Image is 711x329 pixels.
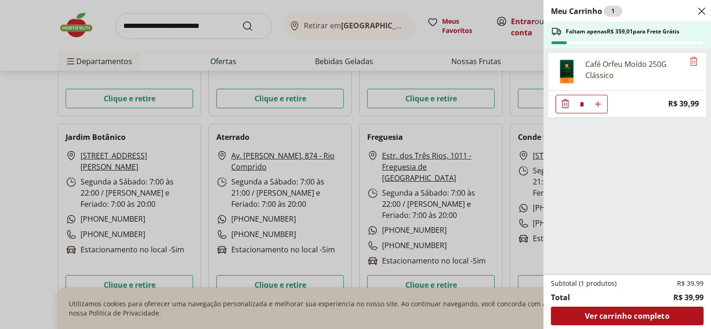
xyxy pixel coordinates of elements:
[604,6,622,17] div: 1
[677,279,704,288] span: R$ 39,99
[551,307,704,325] a: Ver carrinho completo
[551,279,617,288] span: Subtotal (1 produtos)
[585,312,669,320] span: Ver carrinho completo
[556,95,575,113] button: Diminuir Quantidade
[673,292,704,303] span: R$ 39,99
[554,59,580,85] img: Principal
[688,56,699,67] button: Remove
[589,95,607,113] button: Aumentar Quantidade
[668,98,699,110] span: R$ 39,99
[566,28,679,35] span: Faltam apenas R$ 359,01 para Frete Grátis
[551,292,570,303] span: Total
[575,95,589,113] input: Quantidade Atual
[551,6,622,17] h2: Meu Carrinho
[585,59,684,81] div: Café Orfeu Moído 250G Clássico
